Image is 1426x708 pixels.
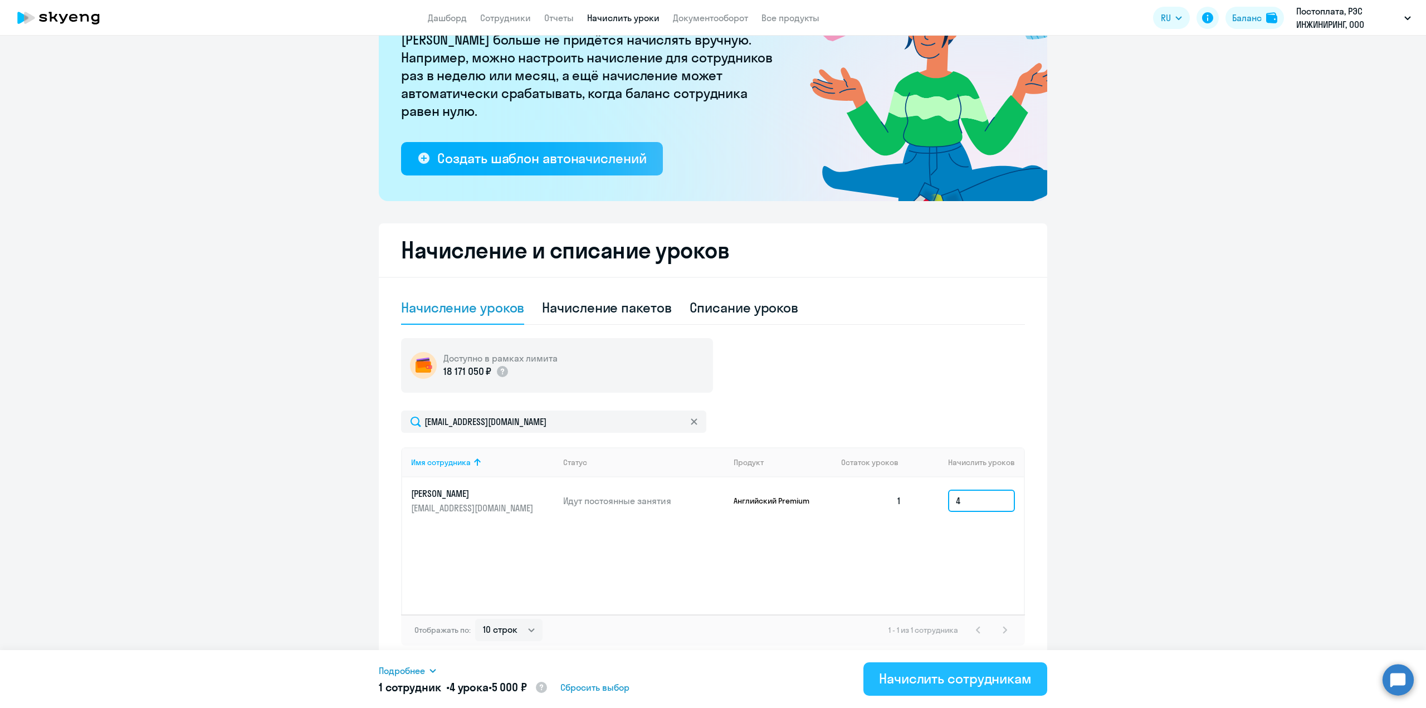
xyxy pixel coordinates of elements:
button: Постоплата, РЭС ИНЖИНИРИНГ, ООО [1291,4,1417,31]
button: RU [1153,7,1190,29]
span: Отображать по: [414,625,471,635]
div: Статус [563,457,725,467]
a: Дашборд [428,12,467,23]
div: Продукт [734,457,764,467]
div: Имя сотрудника [411,457,471,467]
span: 1 - 1 из 1 сотрудника [888,625,958,635]
span: RU [1161,11,1171,25]
span: 5 000 ₽ [492,680,527,694]
p: [EMAIL_ADDRESS][DOMAIN_NAME] [411,502,536,514]
h5: Доступно в рамках лимита [443,352,558,364]
div: Начислить сотрудникам [879,670,1032,687]
div: Списание уроков [690,299,799,316]
p: Идут постоянные занятия [563,495,725,507]
span: 4 урока [450,680,489,694]
a: Все продукты [761,12,819,23]
div: Продукт [734,457,833,467]
div: Начисление пакетов [542,299,671,316]
img: wallet-circle.png [410,352,437,379]
p: Постоплата, РЭС ИНЖИНИРИНГ, ООО [1296,4,1400,31]
img: balance [1266,12,1277,23]
span: Сбросить выбор [560,681,629,694]
p: [PERSON_NAME] больше не придётся начислять вручную. Например, можно настроить начисление для сотр... [401,31,780,120]
a: Отчеты [544,12,574,23]
h5: 1 сотрудник • • [379,680,548,696]
button: Начислить сотрудникам [863,662,1047,696]
a: [PERSON_NAME][EMAIL_ADDRESS][DOMAIN_NAME] [411,487,554,514]
input: Поиск по имени, email, продукту или статусу [401,411,706,433]
div: Создать шаблон автоначислений [437,149,646,167]
div: Начисление уроков [401,299,524,316]
div: Остаток уроков [841,457,910,467]
p: Английский Premium [734,496,817,506]
h2: Начисление и списание уроков [401,237,1025,263]
td: 1 [832,477,910,524]
th: Начислить уроков [910,447,1024,477]
a: Документооборот [673,12,748,23]
span: Остаток уроков [841,457,898,467]
a: Начислить уроки [587,12,660,23]
div: Статус [563,457,587,467]
div: Имя сотрудника [411,457,554,467]
p: 18 171 050 ₽ [443,364,491,379]
a: Сотрудники [480,12,531,23]
div: Баланс [1232,11,1262,25]
button: Балансbalance [1225,7,1284,29]
span: Подробнее [379,664,425,677]
p: [PERSON_NAME] [411,487,536,500]
button: Создать шаблон автоначислений [401,142,663,175]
